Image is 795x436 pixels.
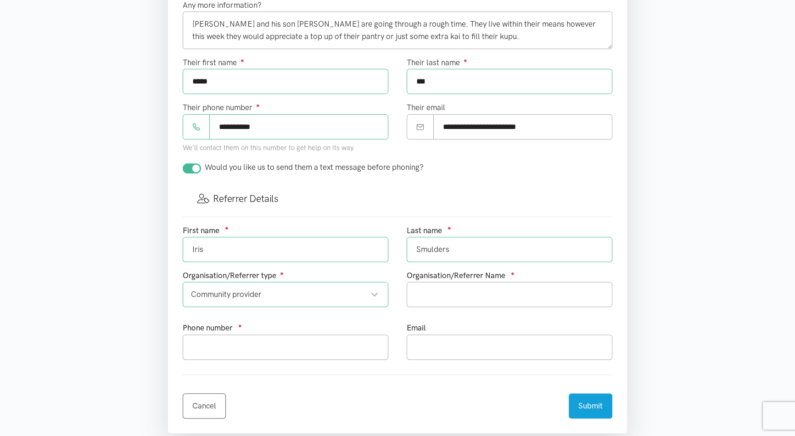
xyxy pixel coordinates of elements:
small: We'll contact them on this number to get help on its way. [183,144,355,152]
sup: ● [225,224,229,231]
span: Would you like us to send them a text message before phoning? [205,162,424,172]
div: Organisation/Referrer type [183,269,388,282]
sup: ● [238,322,242,329]
label: Last name [407,224,442,237]
label: Phone number [183,322,233,334]
label: Their last name [407,56,467,69]
sup: ● [280,270,284,277]
button: Submit [569,393,612,419]
h3: Referrer Details [197,192,598,205]
label: Email [407,322,426,334]
label: First name [183,224,219,237]
label: Organisation/Referrer Name [407,269,505,282]
label: Their phone number [183,101,260,114]
sup: ● [256,102,260,109]
label: Their first name [183,56,244,69]
div: Community provider [191,288,379,301]
sup: ● [448,224,451,231]
label: Their email [407,101,445,114]
input: Email [433,114,612,140]
sup: ● [241,57,244,64]
input: Phone number [209,114,388,140]
sup: ● [511,270,515,277]
a: Cancel [183,393,226,419]
sup: ● [464,57,467,64]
